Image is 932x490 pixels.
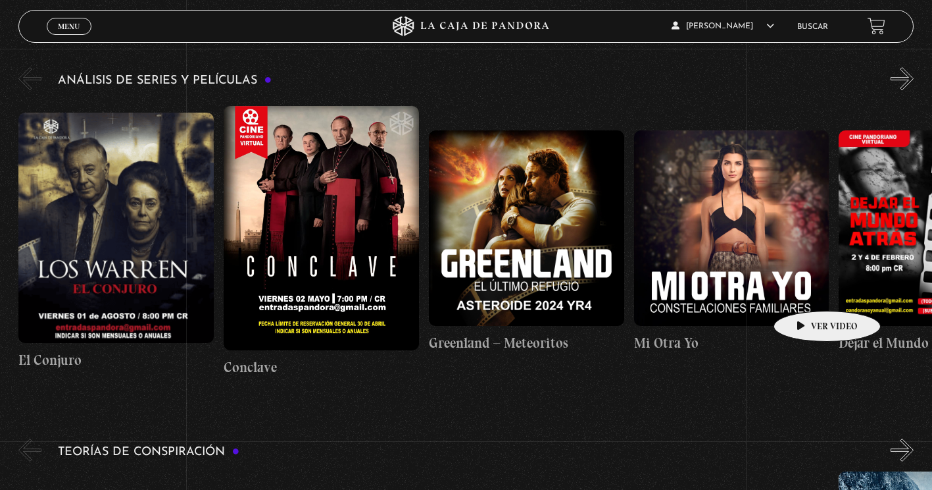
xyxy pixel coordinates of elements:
span: [PERSON_NAME] [672,22,774,30]
a: Mi Otra Yo [634,100,829,383]
span: Menu [58,22,80,30]
a: Buscar [797,23,828,31]
h4: El Conjuro [18,350,214,371]
a: Greenland – Meteoritos [429,100,624,383]
h4: Conclave [224,357,419,378]
a: Conclave [224,100,419,383]
h3: Teorías de Conspiración [58,446,239,458]
h4: Greenland – Meteoritos [429,333,624,354]
button: Previous [18,67,41,90]
button: Next [891,439,914,462]
button: Next [891,67,914,90]
a: El Conjuro [18,100,214,383]
a: View your shopping cart [868,17,885,35]
h3: Análisis de series y películas [58,74,272,87]
button: Previous [18,439,41,462]
h4: Mi Otra Yo [634,333,829,354]
span: Cerrar [54,34,85,43]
